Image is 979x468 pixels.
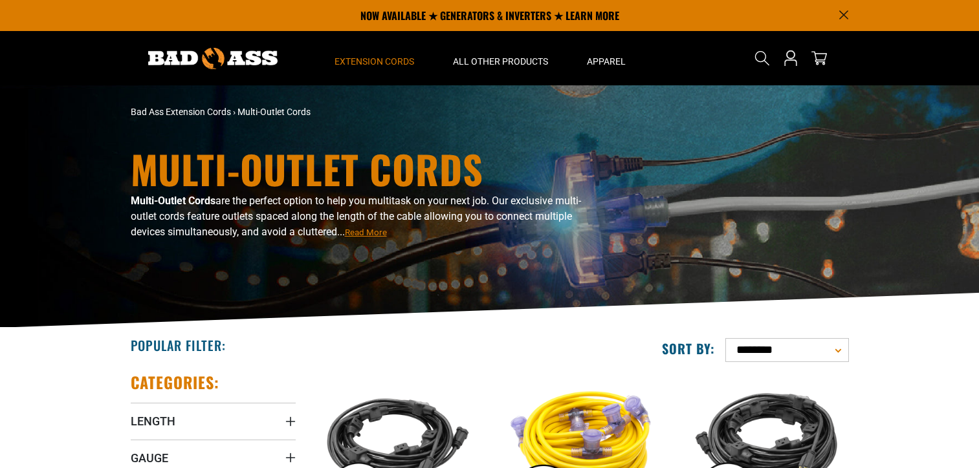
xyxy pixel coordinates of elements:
summary: All Other Products [434,31,567,85]
img: Bad Ass Extension Cords [148,48,278,69]
h2: Popular Filter: [131,337,226,354]
span: Extension Cords [335,56,414,67]
summary: Apparel [567,31,645,85]
h1: Multi-Outlet Cords [131,149,603,188]
span: Gauge [131,451,168,465]
b: Multi-Outlet Cords [131,195,215,207]
summary: Search [752,48,773,69]
span: Multi-Outlet Cords [237,107,311,117]
summary: Extension Cords [315,31,434,85]
h2: Categories: [131,372,220,392]
summary: Length [131,403,296,439]
label: Sort by: [662,340,715,357]
span: Length [131,414,175,429]
span: › [233,107,236,117]
nav: breadcrumbs [131,105,603,119]
span: are the perfect option to help you multitask on your next job. Our exclusive multi-outlet cords f... [131,195,581,238]
span: Apparel [587,56,626,67]
span: All Other Products [453,56,548,67]
span: Read More [345,228,387,237]
a: Bad Ass Extension Cords [131,107,231,117]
